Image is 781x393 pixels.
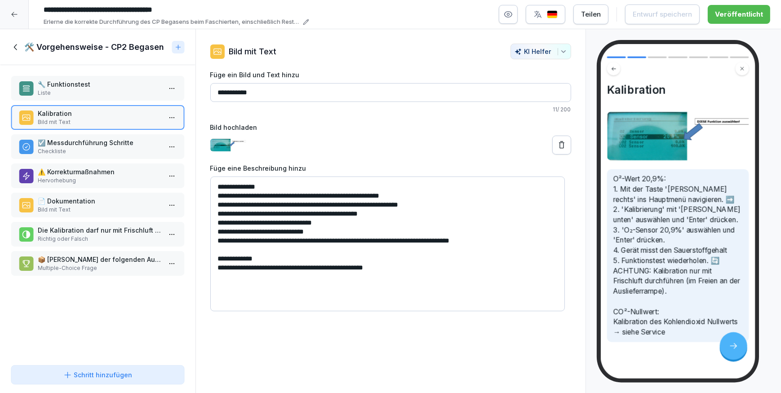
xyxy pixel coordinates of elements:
[38,206,161,214] p: Bild mit Text
[11,105,185,130] div: KalibrationBild mit Text
[229,45,277,57] p: Bild mit Text
[38,196,161,206] p: 📄 Dokumentation
[11,163,185,188] div: ⚠️ KorrekturmaßnahmenHervorhebung
[38,118,161,126] p: Bild mit Text
[547,10,558,19] img: de.svg
[515,48,567,55] div: KI Helfer
[38,225,161,235] p: Die Kalibration darf nur mit Frischluft durchgeführt werden!
[38,255,161,264] p: 📦 [PERSON_NAME] der folgenden Aussagen sind korrekt für die Messdurchführung?
[24,42,164,53] h1: 🛠️ Vorgehensweise - CP2 Begasen
[38,138,161,147] p: ☑️ Messdurchführung Schritte
[38,147,161,155] p: Checkliste
[210,139,246,151] img: vxhs9c4bbchva9eicqdds1gp.png
[38,79,161,89] p: 🔧 Funktionstest
[607,111,749,161] img: Bild und Text Vorschau
[708,5,770,24] button: Veröffentlicht
[581,9,601,19] div: Teilen
[210,163,571,173] label: Füge eine Beschreibung hinzu
[613,174,742,338] p: O²-Wert 20,9%: 1. Mit der Taste '[PERSON_NAME] rechts' ins Hauptmenü navigieren. ➡️ 2. 'Kalibrier...
[607,83,749,97] h4: Kalibration
[210,123,571,132] label: Bild hochladen
[11,76,185,101] div: 🔧 FunktionstestListe
[210,70,571,79] label: Füge ein Bild und Text hinzu
[715,9,763,19] div: Veröffentlicht
[633,9,692,19] div: Entwurf speichern
[38,167,161,177] p: ⚠️ Korrekturmaßnahmen
[38,89,161,97] p: Liste
[625,4,700,24] button: Entwurf speichern
[44,18,300,26] p: Erlerne die korrekte Durchführung des CP Begasens beim Faschierten, einschließlich Restsauerstoff...
[38,109,161,118] p: Kalibration
[11,193,185,217] div: 📄 DokumentationBild mit Text
[210,106,571,114] p: 11 / 200
[573,4,608,24] button: Teilen
[38,264,161,272] p: Multiple-Choice Frage
[38,235,161,243] p: Richtig oder Falsch
[63,370,132,380] div: Schritt hinzufügen
[11,134,185,159] div: ☑️ Messdurchführung SchritteCheckliste
[510,44,571,59] button: KI Helfer
[38,177,161,185] p: Hervorhebung
[11,222,185,247] div: Die Kalibration darf nur mit Frischluft durchgeführt werden!Richtig oder Falsch
[11,251,185,276] div: 📦 [PERSON_NAME] der folgenden Aussagen sind korrekt für die Messdurchführung?Multiple-Choice Frage
[11,365,185,384] button: Schritt hinzufügen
